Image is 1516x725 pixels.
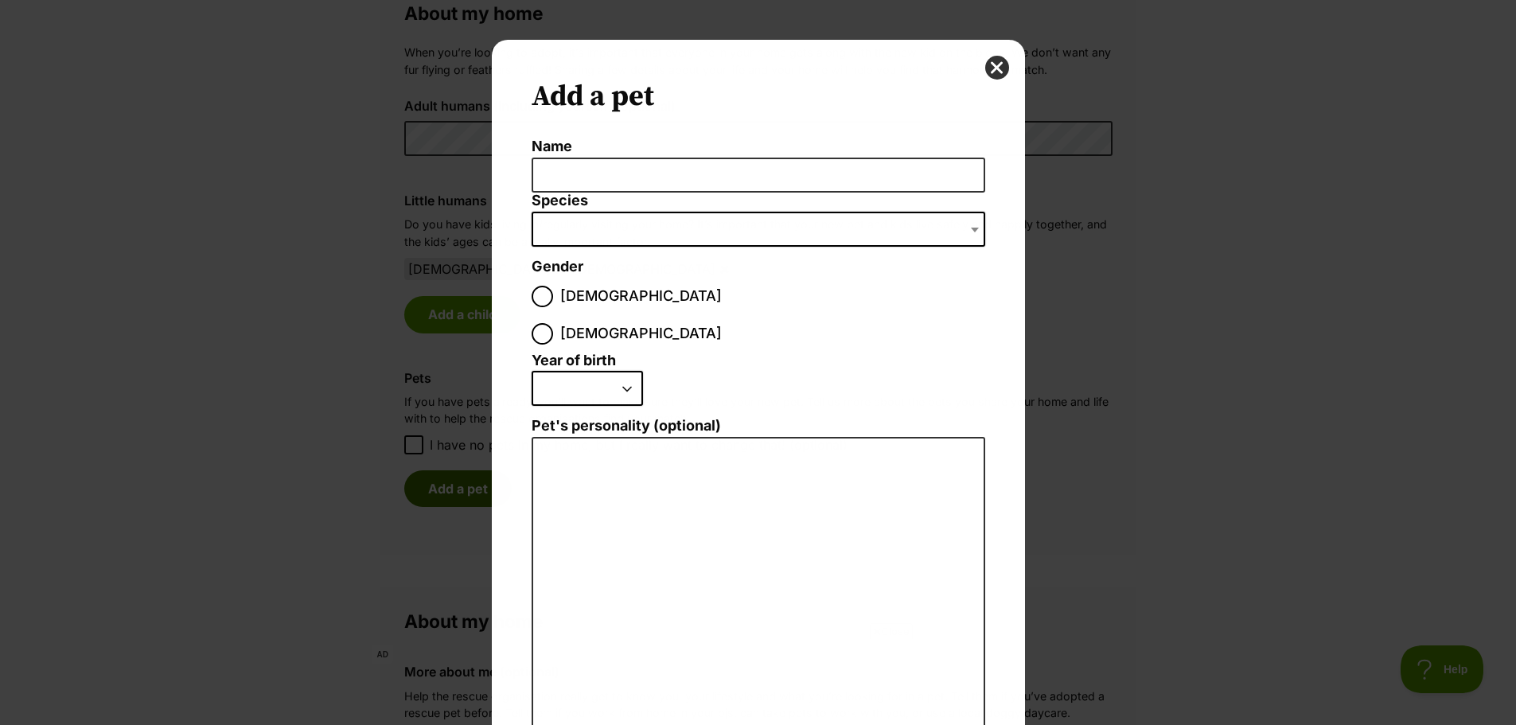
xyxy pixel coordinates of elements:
span: [DEMOGRAPHIC_DATA] [560,286,722,307]
h2: Add a pet [532,80,985,115]
label: Species [532,193,985,209]
label: Year of birth [532,353,616,369]
button: close [985,56,1009,80]
label: Pet's personality (optional) [532,418,985,435]
label: Name [532,138,985,155]
label: Gender [532,259,583,275]
span: [DEMOGRAPHIC_DATA] [560,323,722,345]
